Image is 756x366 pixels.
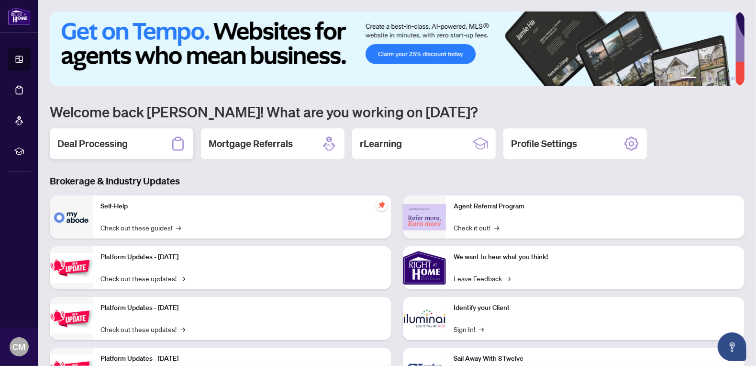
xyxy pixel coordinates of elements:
p: We want to hear what you think! [454,252,737,263]
h2: Profile Settings [511,137,577,150]
h2: Deal Processing [57,137,128,150]
p: Platform Updates - [DATE] [100,354,384,364]
img: Self-Help [50,195,93,239]
span: → [180,273,185,284]
h1: Welcome back [PERSON_NAME]! What are you working on [DATE]? [50,103,745,121]
p: Self-Help [100,201,384,212]
span: → [494,222,499,233]
h2: rLearning [360,137,402,150]
button: 2 [700,77,704,80]
button: 4 [716,77,720,80]
img: Platform Updates - July 8, 2025 [50,304,93,334]
span: → [180,324,185,334]
img: Slide 0 [50,11,735,86]
span: → [479,324,484,334]
p: Identify your Client [454,303,737,313]
a: Check out these guides!→ [100,222,181,233]
h2: Mortgage Referrals [209,137,293,150]
a: Sign In!→ [454,324,484,334]
a: Leave Feedback→ [454,273,511,284]
img: Platform Updates - July 21, 2025 [50,253,93,283]
span: pushpin [376,199,388,211]
span: → [506,273,511,284]
img: Identify your Client [403,297,446,340]
span: → [176,222,181,233]
img: We want to hear what you think! [403,246,446,289]
button: 6 [731,77,735,80]
button: 3 [708,77,712,80]
span: CM [13,340,26,354]
img: logo [8,7,31,25]
a: Check out these updates!→ [100,273,185,284]
button: 1 [681,77,697,80]
button: Open asap [718,332,746,361]
p: Platform Updates - [DATE] [100,252,384,263]
p: Platform Updates - [DATE] [100,303,384,313]
a: Check out these updates!→ [100,324,185,334]
button: 5 [723,77,727,80]
p: Agent Referral Program [454,201,737,212]
h3: Brokerage & Industry Updates [50,174,745,188]
img: Agent Referral Program [403,204,446,230]
p: Sail Away With 8Twelve [454,354,737,364]
a: Check it out!→ [454,222,499,233]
